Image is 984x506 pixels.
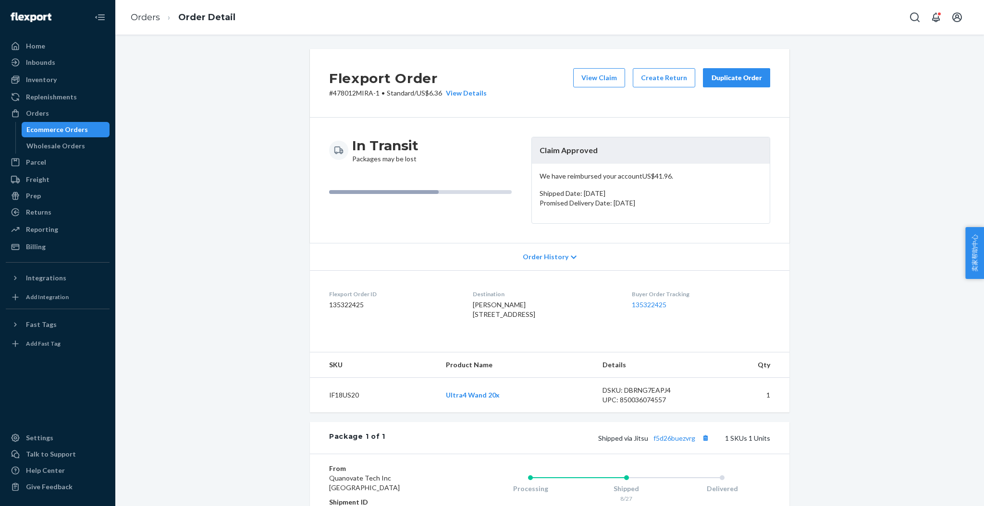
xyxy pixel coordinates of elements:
[329,300,457,310] dd: 135322425
[6,317,110,332] button: Fast Tags
[532,137,770,164] header: Claim Approved
[573,68,625,87] button: View Claim
[329,432,385,444] div: Package 1 of 1
[523,252,568,262] span: Order History
[310,377,438,412] td: IF18US20
[905,8,924,27] button: Open Search Box
[6,106,110,121] a: Orders
[674,484,770,494] div: Delivered
[473,301,535,318] span: [PERSON_NAME] [STREET_ADDRESS]
[578,494,675,503] div: 8/27
[6,172,110,187] a: Freight
[352,137,418,164] div: Packages may be lost
[26,108,49,118] div: Orders
[711,73,762,83] div: Duplicate Order
[6,479,110,494] button: Give Feedback
[926,8,946,27] button: Open notifications
[6,430,110,446] a: Settings
[26,273,66,283] div: Integrations
[178,12,235,23] a: Order Detail
[329,290,457,298] dt: Flexport Order ID
[540,198,762,208] p: Promised Delivery Date: [DATE]
[6,336,110,351] a: Add Fast Tag
[26,482,73,492] div: Give Feedback
[26,125,88,134] div: Ecommerce Orders
[6,270,110,286] button: Integrations
[22,122,110,137] a: Ecommerce Orders
[438,352,595,378] th: Product Name
[352,137,418,154] h3: In Transit
[385,432,770,444] div: 1 SKUs 1 Units
[26,449,76,459] div: Talk to Support
[26,191,41,201] div: Prep
[603,386,693,395] div: DSKU: DBRNG7EAPJ4
[26,58,55,67] div: Inbounds
[632,290,770,298] dt: Buyer Order Tracking
[6,155,110,170] a: Parcel
[473,290,616,298] dt: Destination
[310,352,438,378] th: SKU
[26,225,58,234] div: Reporting
[329,464,444,473] dt: From
[329,68,487,88] h2: Flexport Order
[90,8,110,27] button: Close Navigation
[653,434,695,442] a: f5d26buezvrg
[703,68,770,87] button: Duplicate Order
[578,484,675,494] div: Shipped
[632,301,666,309] a: 135322425
[26,320,57,329] div: Fast Tags
[540,189,762,198] p: Shipped Date: [DATE]
[540,171,762,181] p: We have reimbursed your account US$41.96 .
[6,188,110,204] a: Prep
[6,446,110,462] a: Talk to Support
[700,352,789,378] th: Qty
[26,339,61,348] div: Add Fast Tag
[442,88,487,98] button: View Details
[26,75,57,84] div: Inventory
[965,227,984,279] button: 卖家帮助中心
[26,466,65,475] div: Help Center
[131,12,160,23] a: Orders
[6,72,110,87] a: Inventory
[6,205,110,220] a: Returns
[699,432,712,444] button: Copy tracking number
[26,157,46,167] div: Parcel
[26,207,51,217] div: Returns
[381,89,385,97] span: •
[26,433,53,443] div: Settings
[11,12,51,22] img: Flexport logo
[6,289,110,305] a: Add Integration
[329,88,487,98] p: # 478012MIRA-1 / US$6.36
[329,474,400,492] span: Quanovate Tech Inc [GEOGRAPHIC_DATA]
[26,141,85,151] div: Wholesale Orders
[26,92,77,102] div: Replenishments
[6,463,110,478] a: Help Center
[633,68,695,87] button: Create Return
[26,175,49,184] div: Freight
[446,391,500,399] a: Ultra4 Wand 20x
[387,89,414,97] span: Standard
[700,377,789,412] td: 1
[26,41,45,51] div: Home
[603,395,693,405] div: UPC: 850036074557
[482,484,578,494] div: Processing
[22,138,110,154] a: Wholesale Orders
[947,8,967,27] button: Open account menu
[26,242,46,252] div: Billing
[598,434,712,442] span: Shipped via Jitsu
[26,293,69,301] div: Add Integration
[6,38,110,54] a: Home
[6,89,110,105] a: Replenishments
[595,352,701,378] th: Details
[6,55,110,70] a: Inbounds
[123,3,243,32] ol: breadcrumbs
[6,239,110,254] a: Billing
[6,222,110,237] a: Reporting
